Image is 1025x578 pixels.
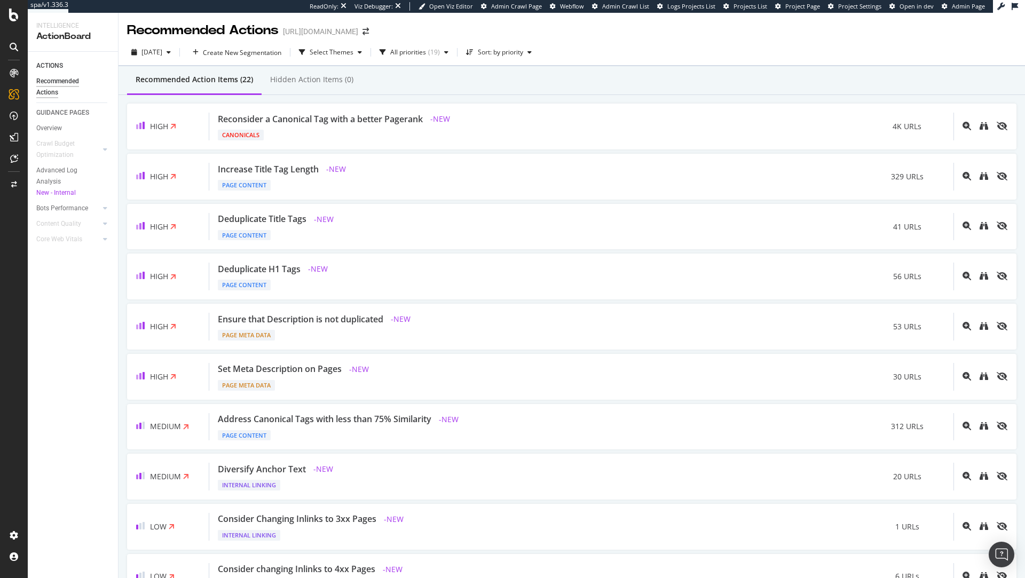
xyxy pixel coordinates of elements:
[310,49,353,56] div: Select Themes
[462,44,536,61] button: Sort: by priority
[36,187,100,199] div: New - Internal
[963,422,971,430] div: magnifying-glass-plus
[980,522,988,531] div: binoculars
[218,280,271,290] div: Page Content
[980,221,988,230] div: binoculars
[218,413,431,425] div: Address Canonical Tags with less than 75% Similarity
[997,522,1007,531] div: eye-slash
[150,471,181,481] span: Medium
[150,371,168,382] span: High
[305,263,331,275] span: - NEW
[150,271,168,281] span: High
[218,213,306,225] div: Deduplicate Title Tags
[380,563,406,576] span: - NEW
[980,122,988,130] div: binoculars
[295,44,366,61] button: Select Themes
[36,218,100,229] a: Content Quality
[997,322,1007,330] div: eye-slash
[310,2,338,11] div: ReadOnly:
[150,171,168,181] span: High
[893,221,921,232] span: 41 URLs
[997,221,1007,230] div: eye-slash
[989,542,1014,567] div: Open Intercom Messenger
[311,213,337,226] span: - NEW
[354,2,393,11] div: Viz Debugger:
[36,234,82,245] div: Core Web Vitals
[218,513,376,525] div: Consider Changing Inlinks to 3xx Pages
[323,163,349,176] span: - NEW
[980,522,988,532] a: binoculars
[891,171,924,182] span: 329 URLs
[218,480,280,490] div: Internal Linking
[36,138,92,161] div: Crawl Budget Optimization
[218,363,342,375] div: Set Meta Description on Pages
[980,272,988,281] a: binoculars
[36,165,100,199] div: Advanced Log Analysis
[218,530,280,541] div: Internal Linking
[428,49,440,56] div: ( 19 )
[218,330,275,341] div: Page Meta Data
[150,121,168,131] span: High
[218,313,383,326] div: Ensure that Description is not duplicated
[893,271,921,282] span: 56 URLs
[184,44,286,61] button: Create New Segmentation
[36,60,111,72] a: ACTIONS
[997,122,1007,130] div: eye-slash
[980,472,988,480] div: binoculars
[997,472,1007,480] div: eye-slash
[381,513,407,526] span: - NEW
[150,321,168,331] span: High
[667,2,715,10] span: Logs Projects List
[270,74,353,85] div: Hidden Action Items (0)
[893,371,921,382] span: 30 URLs
[963,172,971,180] div: magnifying-glass-plus
[893,471,921,482] span: 20 URLs
[390,49,426,56] div: All priorities
[828,2,881,11] a: Project Settings
[891,421,924,432] span: 312 URLs
[997,422,1007,430] div: eye-slash
[36,30,109,43] div: ActionBoard
[963,322,971,330] div: magnifying-glass-plus
[602,2,649,10] span: Admin Crawl List
[218,230,271,241] div: Page Content
[980,122,988,131] a: binoculars
[997,272,1007,280] div: eye-slash
[963,221,971,230] div: magnifying-glass-plus
[127,21,279,39] div: Recommended Actions
[893,321,921,332] span: 53 URLs
[895,521,919,532] span: 1 URLs
[775,2,820,11] a: Project Page
[997,372,1007,381] div: eye-slash
[997,172,1007,180] div: eye-slash
[952,2,985,10] span: Admin Page
[980,472,988,481] a: binoculars
[150,521,167,532] span: Low
[980,373,988,382] a: binoculars
[963,472,971,480] div: magnifying-glass-plus
[36,203,100,214] a: Bots Performance
[785,2,820,10] span: Project Page
[36,138,100,161] a: Crawl Budget Optimization
[362,28,369,35] div: arrow-right-arrow-left
[150,421,181,431] span: Medium
[889,2,934,11] a: Open in dev
[283,26,358,37] div: [URL][DOMAIN_NAME]
[963,522,971,531] div: magnifying-glass-plus
[141,47,162,57] span: 2025 May. 27th
[734,2,767,10] span: Projects List
[218,180,271,191] div: Page Content
[963,372,971,381] div: magnifying-glass-plus
[723,2,767,11] a: Projects List
[963,122,971,130] div: magnifying-glass-plus
[36,123,62,134] div: Overview
[427,113,453,125] span: - NEW
[980,422,988,430] div: binoculars
[980,172,988,180] div: binoculars
[218,113,423,125] div: Reconsider a Canonical Tag with a better Pagerank
[36,234,100,245] a: Core Web Vitals
[218,163,319,176] div: Increase Title Tag Length
[980,422,988,431] a: binoculars
[980,272,988,280] div: binoculars
[980,222,988,231] a: binoculars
